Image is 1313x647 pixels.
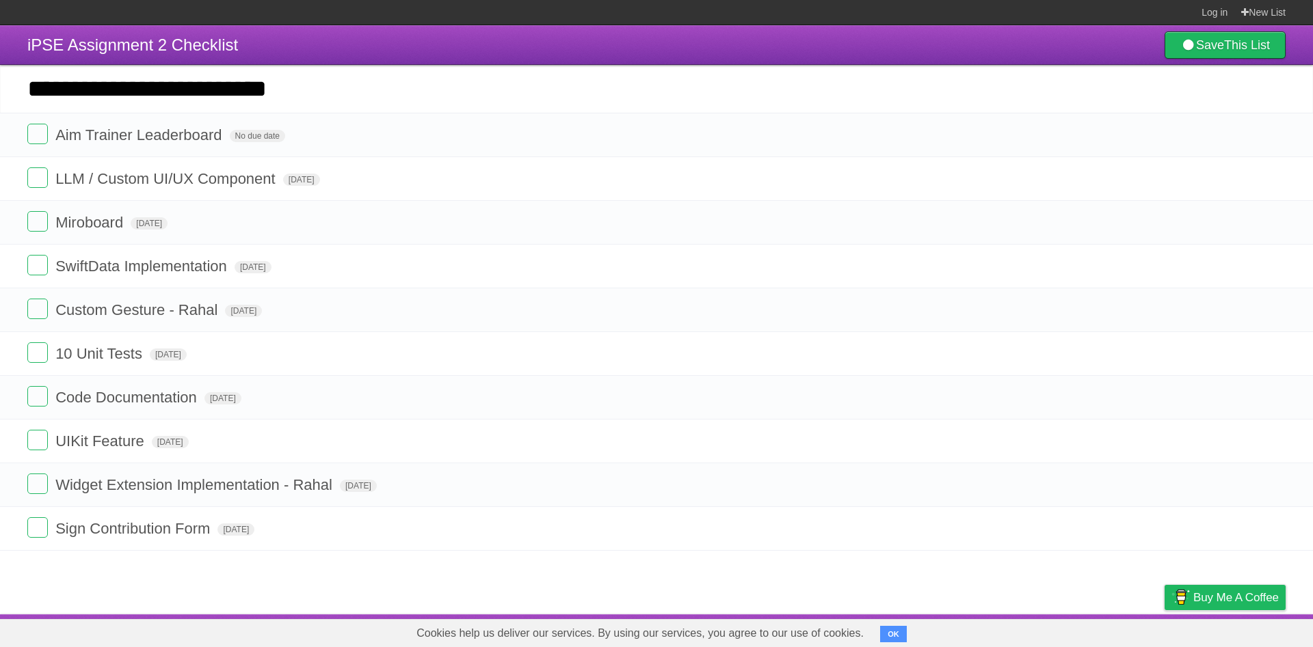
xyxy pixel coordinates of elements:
[27,255,48,275] label: Done
[55,214,127,231] span: Miroboard
[1199,618,1286,644] a: Suggest a feature
[27,211,48,232] label: Done
[55,258,230,275] span: SwiftData Implementation
[1171,586,1190,609] img: Buy me a coffee
[230,130,285,142] span: No due date
[340,480,377,492] span: [DATE]
[225,305,262,317] span: [DATE]
[55,389,200,406] span: Code Documentation
[131,217,168,230] span: [DATE]
[1165,585,1286,610] a: Buy me a coffee
[1147,618,1182,644] a: Privacy
[880,626,907,642] button: OK
[152,436,189,448] span: [DATE]
[55,520,213,537] span: Sign Contribution Form
[55,432,148,450] span: UIKit Feature
[27,386,48,407] label: Done
[55,170,279,187] span: LLM / Custom UI/UX Component
[204,392,241,404] span: [DATE]
[235,261,271,273] span: [DATE]
[1165,31,1286,59] a: SaveThis List
[27,517,48,538] label: Done
[217,523,254,536] span: [DATE]
[1028,618,1083,644] a: Developers
[27,299,48,319] label: Done
[27,430,48,450] label: Done
[1193,586,1279,609] span: Buy me a coffee
[27,473,48,494] label: Done
[55,301,221,318] span: Custom Gesture - Rahal
[1224,38,1270,52] b: This List
[27,342,48,363] label: Done
[283,174,320,186] span: [DATE]
[27,167,48,188] label: Done
[1100,618,1130,644] a: Terms
[27,124,48,144] label: Done
[983,618,1011,644] a: About
[55,126,225,143] span: Aim Trainer Leaderboard
[55,476,336,493] span: Widget Extension Implementation - Rahal
[150,348,187,361] span: [DATE]
[403,620,877,647] span: Cookies help us deliver our services. By using our services, you agree to our use of cookies.
[27,36,238,54] span: iPSE Assignment 2 Checklist
[55,345,146,362] span: 10 Unit Tests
